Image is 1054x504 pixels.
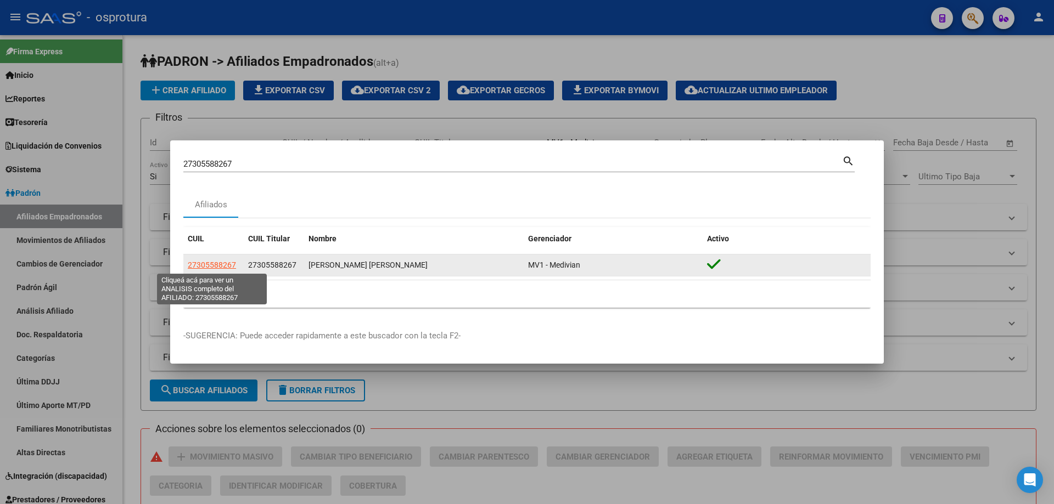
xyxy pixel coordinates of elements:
mat-icon: search [842,154,855,167]
datatable-header-cell: CUIL Titular [244,227,304,251]
div: Afiliados [195,199,227,211]
div: [PERSON_NAME] [PERSON_NAME] [309,259,519,271]
p: -SUGERENCIA: Puede acceder rapidamente a este buscador con la tecla F2- [183,330,871,342]
span: CUIL Titular [248,234,290,243]
datatable-header-cell: Activo [703,227,871,251]
span: Activo [707,234,729,243]
div: 1 total [183,280,871,308]
span: 27305588267 [248,261,296,269]
span: 27305588267 [188,261,236,269]
datatable-header-cell: CUIL [183,227,244,251]
span: Gerenciador [528,234,571,243]
datatable-header-cell: Gerenciador [524,227,703,251]
span: MV1 - Medivian [528,261,580,269]
div: Open Intercom Messenger [1017,467,1043,493]
datatable-header-cell: Nombre [304,227,524,251]
span: Nombre [309,234,337,243]
span: CUIL [188,234,204,243]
